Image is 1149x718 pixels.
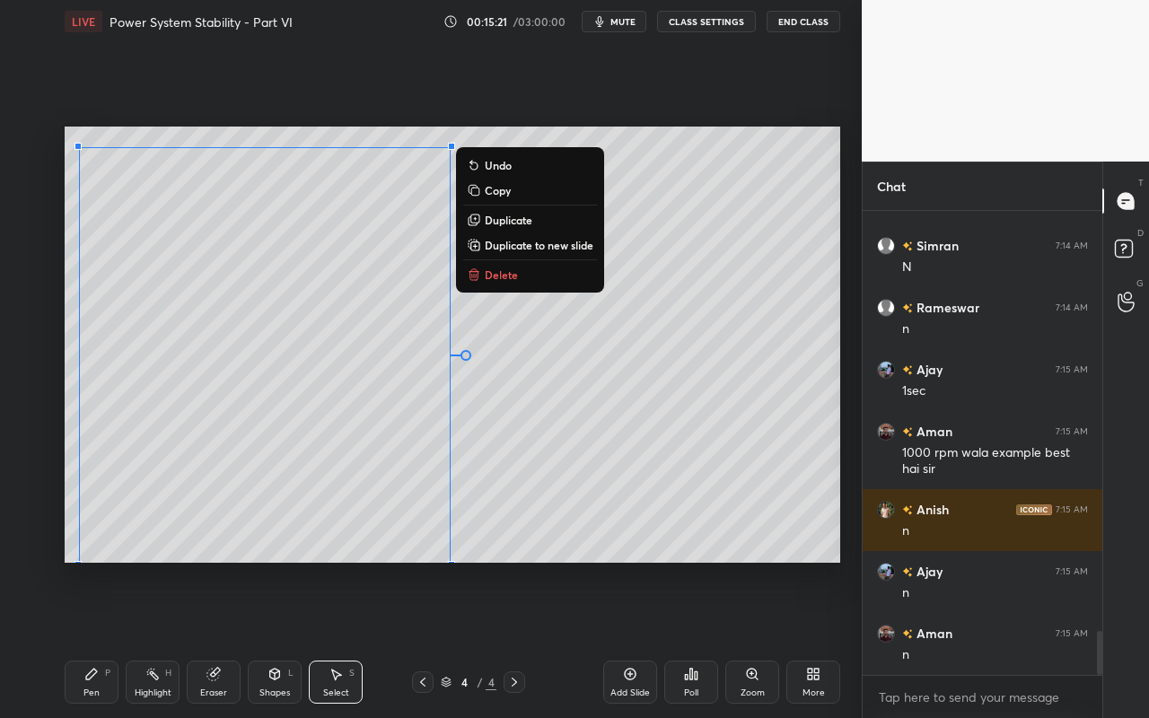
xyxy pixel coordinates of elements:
img: no-rating-badge.077c3623.svg [902,629,913,639]
div: H [165,669,171,678]
div: S [349,669,355,678]
img: 3 [877,501,895,519]
div: Add Slide [610,688,650,697]
div: Shapes [259,688,290,697]
p: D [1137,226,1144,240]
h6: Ajay [913,360,943,379]
div: 7:15 AM [1056,628,1088,639]
img: no-rating-badge.077c3623.svg [902,427,913,437]
div: L [288,669,294,678]
img: d283656102ee45edbaae70511c52dc72.jpg [877,625,895,643]
button: Duplicate to new slide [463,234,597,256]
div: Select [323,688,349,697]
div: n [902,522,1088,540]
p: Delete [485,267,518,282]
div: 7:14 AM [1056,302,1088,313]
img: d1e404c3210b4ee58d40b7377e5f2150.jpg [877,361,895,379]
p: G [1136,276,1144,290]
div: P [105,669,110,678]
img: no-rating-badge.077c3623.svg [902,365,913,375]
img: no-rating-badge.077c3623.svg [902,303,913,313]
img: default.png [877,237,895,255]
div: 4 [486,674,496,690]
button: End Class [767,11,840,32]
div: Poll [684,688,698,697]
h6: Aman [913,624,952,643]
img: no-rating-badge.077c3623.svg [902,241,913,251]
button: Undo [463,154,597,176]
p: Duplicate to new slide [485,238,593,252]
h6: Aman [913,422,952,441]
div: Zoom [741,688,765,697]
div: 4 [455,677,473,687]
button: Duplicate [463,209,597,231]
div: n [902,320,1088,338]
img: d1e404c3210b4ee58d40b7377e5f2150.jpg [877,563,895,581]
div: Highlight [135,688,171,697]
div: 7:15 AM [1056,566,1088,577]
div: n [902,646,1088,664]
div: LIVE [65,11,102,32]
p: Duplicate [485,213,532,227]
img: iconic-dark.1390631f.png [1016,504,1052,515]
div: 7:14 AM [1056,241,1088,251]
div: 1sec [902,382,1088,400]
img: d283656102ee45edbaae70511c52dc72.jpg [877,423,895,441]
div: 7:15 AM [1056,364,1088,375]
h4: Power System Stability - Part VI [110,13,293,31]
div: Pen [83,688,100,697]
div: 1000 rpm wala example best hai sir [902,444,1088,478]
div: grid [863,211,1102,675]
p: Undo [485,158,512,172]
div: 7:15 AM [1056,504,1088,515]
button: CLASS SETTINGS [657,11,756,32]
button: Copy [463,179,597,201]
img: no-rating-badge.077c3623.svg [902,505,913,515]
div: More [803,688,825,697]
div: / [477,677,482,687]
span: mute [610,15,636,28]
p: Chat [863,162,920,210]
p: T [1138,176,1144,189]
button: Delete [463,264,597,285]
h6: Rameswar [913,298,979,317]
h6: Simran [913,236,959,255]
button: mute [582,11,646,32]
img: no-rating-badge.077c3623.svg [902,567,913,577]
p: Copy [485,183,511,197]
div: N [902,258,1088,276]
div: Eraser [200,688,227,697]
div: 7:15 AM [1056,426,1088,437]
img: default.png [877,299,895,317]
div: n [902,584,1088,602]
h6: Ajay [913,562,943,581]
h6: Anish [913,500,949,519]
